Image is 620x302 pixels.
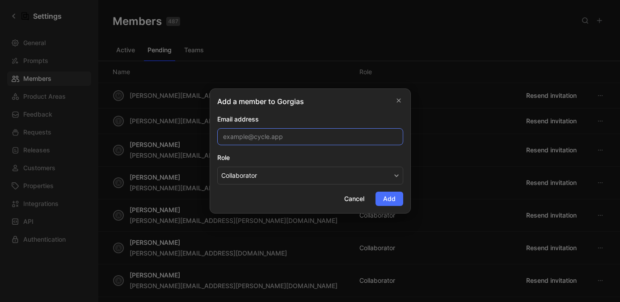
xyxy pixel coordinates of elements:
div: Email address [217,114,403,125]
h2: Add a member to Gorgias [217,96,304,107]
span: Add [383,193,396,204]
button: Cancel [337,192,372,206]
button: Role [217,167,403,185]
button: Add [375,192,403,206]
div: Role [217,152,403,163]
span: Cancel [344,193,364,204]
input: example@cycle.app [217,128,403,145]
